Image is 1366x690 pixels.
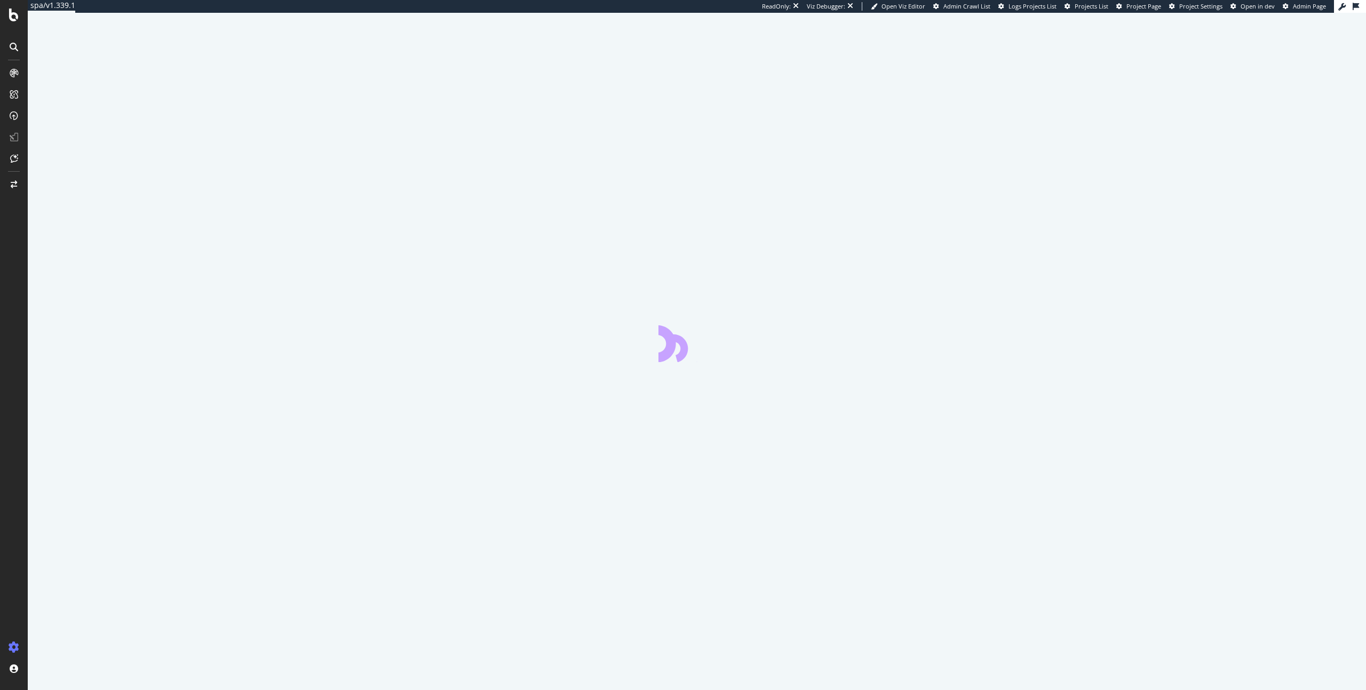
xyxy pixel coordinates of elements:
[998,2,1057,11] a: Logs Projects List
[1230,2,1275,11] a: Open in dev
[658,324,735,362] div: animation
[1126,2,1161,10] span: Project Page
[881,2,925,10] span: Open Viz Editor
[933,2,990,11] a: Admin Crawl List
[807,2,845,11] div: Viz Debugger:
[1169,2,1222,11] a: Project Settings
[1008,2,1057,10] span: Logs Projects List
[943,2,990,10] span: Admin Crawl List
[1283,2,1326,11] a: Admin Page
[1116,2,1161,11] a: Project Page
[1293,2,1326,10] span: Admin Page
[1241,2,1275,10] span: Open in dev
[1075,2,1108,10] span: Projects List
[762,2,791,11] div: ReadOnly:
[1179,2,1222,10] span: Project Settings
[1065,2,1108,11] a: Projects List
[871,2,925,11] a: Open Viz Editor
